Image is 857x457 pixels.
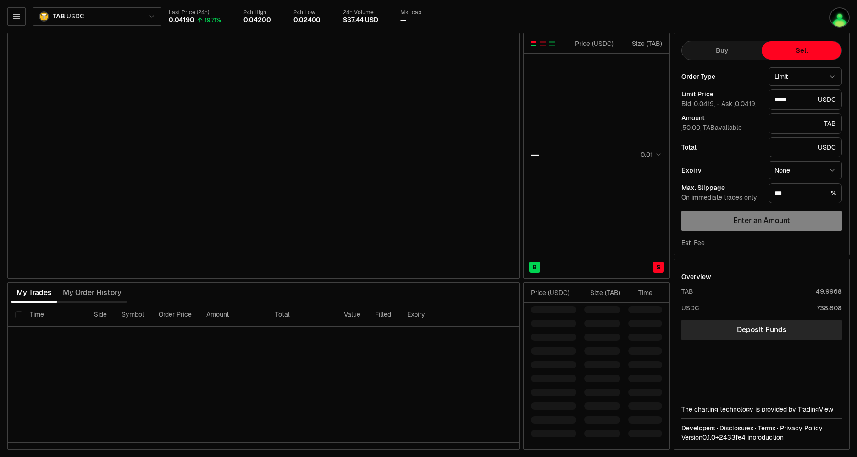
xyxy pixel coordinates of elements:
[769,113,842,134] div: TAB
[681,194,761,202] div: On immediate trades only
[681,91,761,97] div: Limit Price
[769,183,842,203] div: %
[719,433,746,441] span: 2433fe4b4f3780576893ee9e941d06011a76ee7a
[681,405,842,414] div: The charting technology is provided by
[539,40,547,47] button: Show Sell Orders Only
[15,311,22,318] button: Select all
[53,12,65,21] span: TAB
[22,303,87,327] th: Time
[681,287,693,296] div: TAB
[530,40,537,47] button: Show Buy and Sell Orders
[817,303,842,312] div: 738.808
[681,123,742,132] span: TAB available
[681,144,761,150] div: Total
[584,288,620,297] div: Size ( TAB )
[400,9,421,16] div: Mkt cap
[681,124,701,131] button: 50.00
[628,288,652,297] div: Time
[293,9,321,16] div: 24h Low
[243,16,271,24] div: 0.04200
[769,89,842,110] div: USDC
[758,424,775,433] a: Terms
[169,16,194,24] div: 0.04190
[829,7,850,28] img: utf8
[573,39,614,48] div: Price ( USDC )
[343,16,378,24] div: $37.44 USD
[39,11,49,22] img: TAB.png
[681,320,842,340] a: Deposit Funds
[721,100,756,108] span: Ask
[693,100,715,107] button: 0.0419
[681,115,761,121] div: Amount
[681,272,711,281] div: Overview
[293,16,321,24] div: 0.02400
[343,9,378,16] div: 24h Volume
[87,303,114,327] th: Side
[681,303,699,312] div: USDC
[656,262,661,272] span: S
[769,137,842,157] div: USDC
[682,41,762,60] button: Buy
[681,167,761,173] div: Expiry
[531,148,539,161] div: —
[337,303,368,327] th: Value
[199,303,268,327] th: Amount
[681,73,761,80] div: Order Type
[400,16,406,24] div: —
[798,405,833,413] a: TradingView
[780,424,823,433] a: Privacy Policy
[151,303,199,327] th: Order Price
[268,303,337,327] th: Total
[169,9,221,16] div: Last Price (24h)
[114,303,151,327] th: Symbol
[638,149,662,160] button: 0.01
[66,12,84,21] span: USDC
[205,17,221,24] div: 19.71%
[681,100,719,108] span: Bid -
[243,9,271,16] div: 24h High
[681,238,705,247] div: Est. Fee
[532,262,537,272] span: B
[769,161,842,179] button: None
[719,424,753,433] a: Disclosures
[621,39,662,48] div: Size ( TAB )
[8,33,519,278] iframe: Financial Chart
[531,288,576,297] div: Price ( USDC )
[816,287,842,296] div: 49.9968
[368,303,400,327] th: Filled
[769,67,842,86] button: Limit
[400,303,462,327] th: Expiry
[734,100,756,107] button: 0.0419
[681,433,842,442] div: Version 0.1.0 + in production
[548,40,556,47] button: Show Buy Orders Only
[11,284,57,302] button: My Trades
[762,41,841,60] button: Sell
[681,184,761,191] div: Max. Slippage
[681,424,715,433] a: Developers
[57,284,127,302] button: My Order History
